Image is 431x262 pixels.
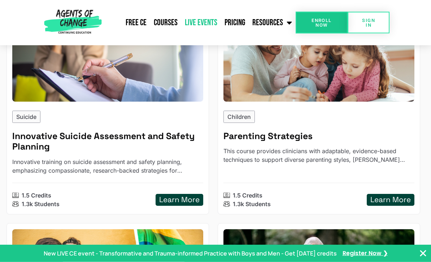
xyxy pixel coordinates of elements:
a: Register Now ❯ [343,249,388,257]
h5: Learn More [370,196,411,205]
p: 1.5 Credits [233,191,262,200]
p: This course provides clinicians with adaptable, evidence-based techniques to support diverse pare... [223,147,414,164]
p: 1.3k Students [22,200,60,209]
h5: Parenting Strategies [223,131,414,142]
button: Close Banner [419,249,427,258]
a: Enroll Now [296,12,348,34]
p: 1.5 Credits [22,191,51,200]
a: Free CE [122,14,150,32]
span: SIGN IN [359,18,378,27]
a: Live Events [181,14,221,32]
p: 1.3k Students [233,200,271,209]
span: Enroll Now [307,18,336,27]
p: Innovative training on suicide assessment and safety planning, emphasizing compassionate, researc... [12,158,203,175]
a: SIGN IN [348,12,389,34]
a: Courses [150,14,181,32]
a: Resources [249,14,296,32]
p: Children [227,113,251,121]
h5: Innovative Suicide Assessment and Safety Planning [12,131,203,153]
p: Suicide [16,113,36,121]
a: Pricing [221,14,249,32]
p: New LIVE CE event - Transformative and Trauma-informed Practice with Boys and Men - Get [DATE] cr... [44,249,337,258]
nav: Menu [104,14,296,32]
h5: Learn More [159,196,200,205]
